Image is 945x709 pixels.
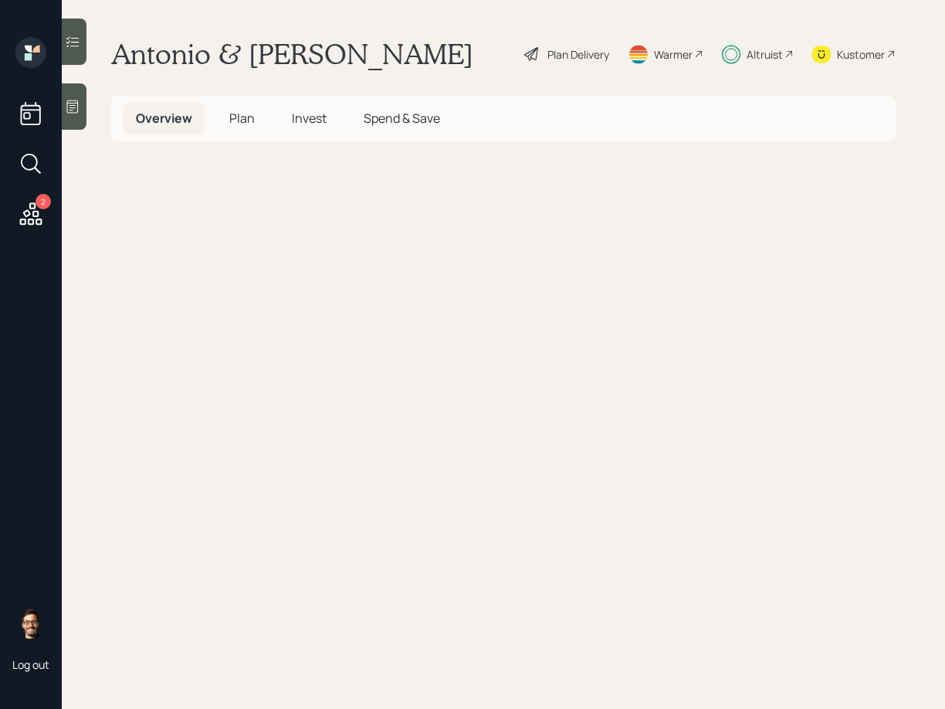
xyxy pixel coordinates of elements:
[229,110,255,127] span: Plan
[111,37,473,71] h1: Antonio & [PERSON_NAME]
[654,46,693,63] div: Warmer
[36,194,51,209] div: 2
[15,608,46,639] img: sami-boghos-headshot.png
[364,110,440,127] span: Spend & Save
[292,110,327,127] span: Invest
[747,46,783,63] div: Altruist
[12,657,49,672] div: Log out
[837,46,885,63] div: Kustomer
[136,110,192,127] span: Overview
[547,46,609,63] div: Plan Delivery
